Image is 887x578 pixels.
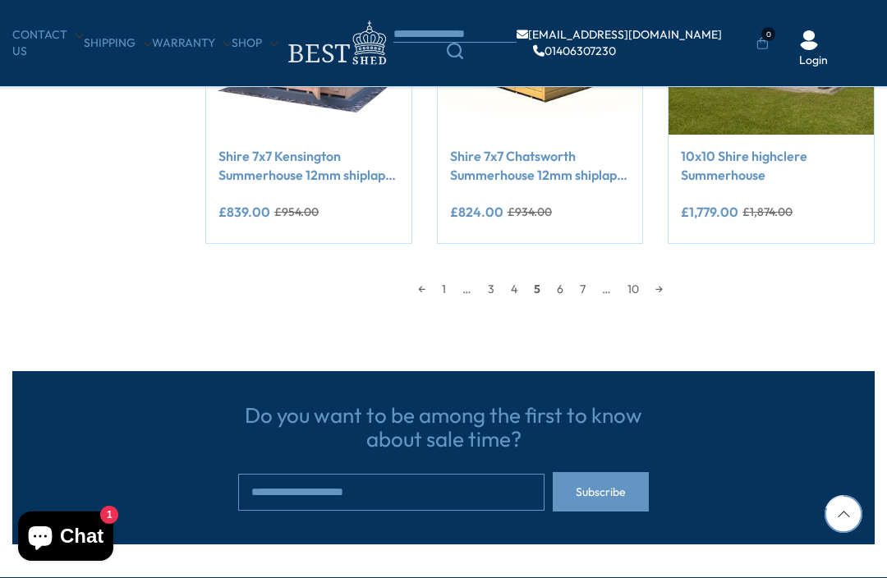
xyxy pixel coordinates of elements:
[238,404,649,451] h3: Do you want to be among the first to know about sale time?
[503,277,526,301] a: 4
[549,277,572,301] a: 6
[756,35,769,52] a: 0
[13,511,118,565] inbox-online-store-chat: Shopify online store chat
[410,277,434,301] a: ←
[218,147,399,184] a: Shire 7x7 Kensington Summerhouse 12mm shiplap interlock cladding
[278,16,393,70] img: logo
[799,53,828,69] a: Login
[454,277,480,301] span: …
[533,45,616,57] a: 01406307230
[681,147,862,184] a: 10x10 Shire highclere Summerhouse
[553,472,649,511] button: Subscribe
[480,277,503,301] a: 3
[12,27,84,59] a: CONTACT US
[393,43,517,59] a: Search
[152,35,232,52] a: Warranty
[517,29,722,40] a: [EMAIL_ADDRESS][DOMAIN_NAME]
[274,206,319,218] del: £954.00
[450,205,503,218] ins: £824.00
[434,277,454,301] a: 1
[572,277,594,301] a: 7
[576,486,626,498] span: Subscribe
[526,277,549,301] span: 5
[232,35,278,52] a: Shop
[450,147,631,184] a: Shire 7x7 Chatsworth Summerhouse 12mm shiplap interlock cladding
[647,277,671,301] a: →
[619,277,647,301] a: 10
[761,27,775,41] span: 0
[508,206,552,218] del: £934.00
[218,205,270,218] ins: £839.00
[799,30,819,50] img: User Icon
[594,277,619,301] span: …
[742,206,793,218] del: £1,874.00
[84,35,152,52] a: Shipping
[681,205,738,218] ins: £1,779.00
